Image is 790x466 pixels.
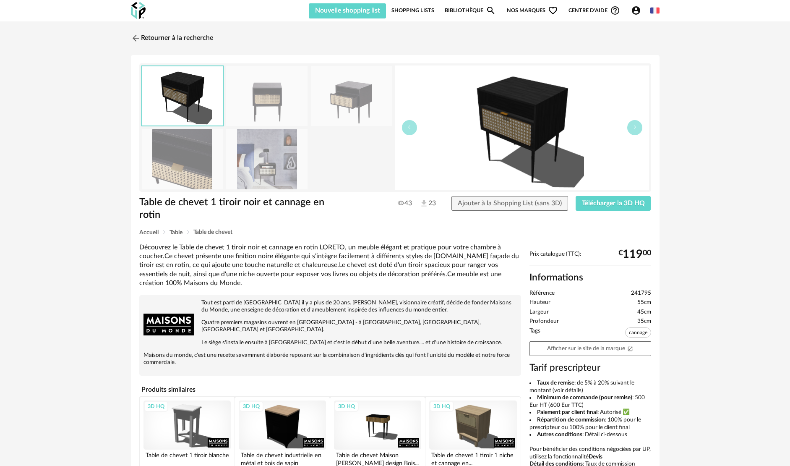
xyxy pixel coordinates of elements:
span: Télécharger la 3D HQ [582,200,645,207]
span: 119 [623,251,643,258]
img: svg+xml;base64,PHN2ZyB3aWR0aD0iMjQiIGhlaWdodD0iMjQiIHZpZXdCb3g9IjAgMCAyNCAyNCIgZmlsbD0ibm9uZSIgeG... [131,33,141,43]
img: thumbnail.png [142,66,223,126]
h4: Produits similaires [139,383,521,396]
li: : Autorisé ✅ [529,409,651,416]
div: Breadcrumb [139,229,651,236]
span: Table [169,230,183,236]
div: 3D HQ [430,401,454,412]
p: Tout est parti de [GEOGRAPHIC_DATA] il y a plus de 20 ans. [PERSON_NAME], visionnaire créatif, dé... [143,299,517,314]
button: Ajouter à la Shopping List (sans 3D) [451,196,568,211]
span: cannage [625,327,651,338]
img: table-de-chevet-1-tiroir-noir-et-cannage-en-rotin-1000-4-18-241795_3.jpg [142,129,223,189]
p: Maisons du monde, c'est une recette savamment élaborée reposant sur la combinaison d'ingrédients ... [143,352,517,366]
img: table-de-chevet-1-tiroir-noir-et-cannage-en-rotin-1000-4-18-241795_2.jpg [311,66,392,126]
li: : 500 Eur HT (600 Eur TTC) [529,394,651,409]
b: Répartition de commission [537,417,605,423]
a: Retourner à la recherche [131,29,213,47]
b: Autres conditions [537,432,582,437]
img: OXP [131,2,146,19]
li: : 100% pour le prescripteur ou 100% pour le client final [529,416,651,431]
b: Devis [589,454,602,460]
span: Largeur [529,309,549,316]
span: Accueil [139,230,159,236]
img: Téléchargements [420,199,428,208]
span: Profondeur [529,318,559,325]
b: Taux de remise [537,380,574,386]
span: 45cm [637,309,651,316]
div: 3D HQ [239,401,263,412]
span: Référence [529,290,555,297]
span: Table de chevet [193,229,232,235]
span: Hauteur [529,299,550,306]
a: BibliothèqueMagnify icon [445,3,496,18]
img: thumbnail.png [395,65,649,190]
button: Nouvelle shopping list [309,3,386,18]
h1: Table de chevet 1 tiroir noir et cannage en rotin [139,196,348,222]
button: Télécharger la 3D HQ [576,196,651,211]
span: Heart Outline icon [548,5,558,16]
span: Tags [529,327,540,340]
img: fr [650,6,660,15]
img: table-de-chevet-1-tiroir-noir-et-cannage-en-rotin-1000-4-18-241795_1.jpg [226,66,308,126]
p: Le siège s'installe ensuite à [GEOGRAPHIC_DATA] et c'est le début d'une belle aventure.... et d'u... [143,339,517,346]
div: Prix catalogue (TTC): [529,251,651,266]
div: 3D HQ [144,401,168,412]
li: : de 5% à 20% suivant le montant (voir détails) [529,380,651,394]
p: Quatre premiers magasins ouvrent en [GEOGRAPHIC_DATA] - à [GEOGRAPHIC_DATA], [GEOGRAPHIC_DATA], [... [143,319,517,333]
h3: Tarif prescripteur [529,362,651,374]
a: Afficher sur le site de la marqueOpen In New icon [529,341,651,356]
span: 55cm [637,299,651,306]
span: 43 [398,199,412,207]
b: Minimum de commande (pour remise) [537,395,632,401]
span: Ajouter à la Shopping List (sans 3D) [458,200,562,207]
div: Découvrez le Table de chevet 1 tiroir noir et cannage en rotin LORETO, un meuble élégant et prati... [139,243,521,288]
span: Magnify icon [486,5,496,16]
b: Paiement par client final [537,409,597,415]
span: Open In New icon [627,345,633,351]
img: table-de-chevet-1-tiroir-noir-et-cannage-en-rotin-1000-4-18-241795_5.jpg [226,129,308,189]
span: Centre d'aideHelp Circle Outline icon [568,5,620,16]
div: 3D HQ [334,401,359,412]
span: Help Circle Outline icon [610,5,620,16]
span: Nos marques [507,3,558,18]
span: 241795 [631,290,651,297]
span: Nouvelle shopping list [315,7,380,14]
span: 35cm [637,318,651,325]
span: Account Circle icon [631,5,645,16]
div: € 00 [618,251,651,258]
h2: Informations [529,272,651,284]
li: : Détail ci-dessous [529,431,651,439]
a: Shopping Lists [391,3,434,18]
span: Account Circle icon [631,5,641,16]
span: 23 [420,199,436,208]
img: brand logo [143,299,194,350]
